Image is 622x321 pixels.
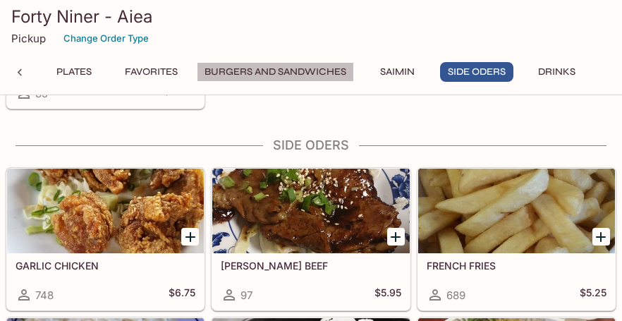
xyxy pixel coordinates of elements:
a: FRENCH FRIES689$5.25 [417,168,616,310]
h5: $6.75 [169,286,195,303]
h4: Side Oders [6,138,616,153]
div: TERI BEEF [212,169,409,253]
a: [PERSON_NAME] BEEF97$5.95 [212,168,410,310]
button: Drinks [525,62,588,82]
button: Side Oders [440,62,513,82]
button: Plates [42,62,106,82]
button: Add GARLIC CHICKEN [181,228,199,246]
div: FRENCH FRIES [418,169,615,253]
button: Saimin [365,62,429,82]
span: 97 [240,289,252,302]
h5: GARLIC CHICKEN [16,260,195,272]
button: Add FRENCH FRIES [592,228,610,246]
a: GARLIC CHICKEN748$6.75 [6,168,205,310]
div: GARLIC CHICKEN [7,169,204,253]
button: Favorites [117,62,185,82]
button: Change Order Type [57,28,155,49]
h5: [PERSON_NAME] BEEF [221,260,401,272]
button: Add TERI BEEF [387,228,405,246]
h3: Forty Niner - Aiea [11,6,611,28]
span: 689 [446,289,465,302]
button: Burgers and Sandwiches [197,62,354,82]
h5: $5.95 [374,286,401,303]
p: Pickup [11,32,46,45]
h5: FRENCH FRIES [427,260,606,272]
span: 748 [35,289,54,302]
h5: $5.25 [580,286,606,303]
